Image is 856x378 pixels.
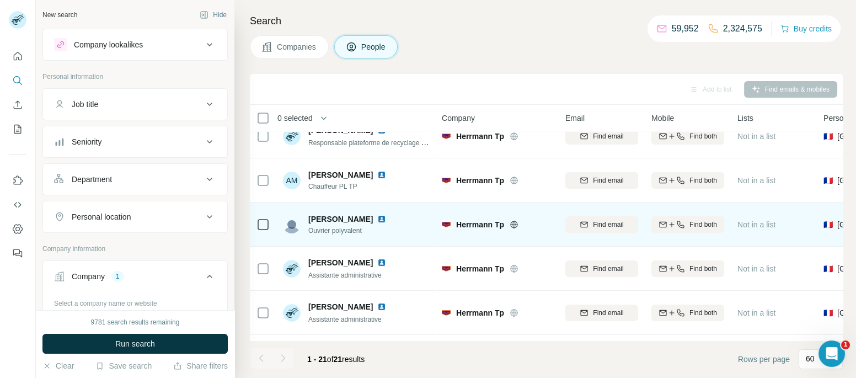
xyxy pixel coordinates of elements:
[9,71,26,90] button: Search
[9,95,26,115] button: Enrich CSV
[54,294,216,308] div: Select a company name or website
[823,131,833,142] span: 🇫🇷
[72,99,98,110] div: Job title
[42,334,228,354] button: Run search
[823,307,833,318] span: 🇫🇷
[42,72,228,82] p: Personal information
[43,31,227,58] button: Company lookalikes
[72,271,105,282] div: Company
[308,226,390,236] span: Ouvrier polyvalent
[308,301,373,312] span: [PERSON_NAME]
[780,21,832,36] button: Buy credits
[9,171,26,190] button: Use Surfe on LinkedIn
[9,119,26,139] button: My lists
[9,219,26,239] button: Dashboard
[651,128,724,145] button: Find both
[456,263,504,274] span: Herrmann Tp
[442,132,451,141] img: Logo of Herrmann Tp
[442,264,451,273] img: Logo of Herrmann Tp
[9,46,26,66] button: Quick start
[307,355,365,364] span: results
[442,220,451,229] img: Logo of Herrmann Tp
[593,308,623,318] span: Find email
[42,244,228,254] p: Company information
[651,216,724,233] button: Find both
[277,41,317,52] span: Companies
[72,211,131,222] div: Personal location
[173,360,228,371] button: Share filters
[43,204,227,230] button: Personal location
[308,214,373,225] span: [PERSON_NAME]
[651,113,674,124] span: Mobile
[308,169,373,180] span: [PERSON_NAME]
[593,220,623,230] span: Find email
[456,175,504,186] span: Herrmann Tp
[841,340,850,349] span: 1
[565,305,638,321] button: Find email
[651,172,724,189] button: Find both
[283,260,301,278] img: Avatar
[9,195,26,215] button: Use Surfe API
[689,264,717,274] span: Find both
[737,113,753,124] span: Lists
[377,258,386,267] img: LinkedIn logo
[442,176,451,185] img: Logo of Herrmann Tp
[283,304,301,322] img: Avatar
[456,219,504,230] span: Herrmann Tp
[565,113,585,124] span: Email
[737,264,775,273] span: Not in a list
[42,10,77,20] div: New search
[689,131,717,141] span: Find both
[308,182,390,191] span: Chauffeur PL TP
[111,271,124,281] div: 1
[72,174,112,185] div: Department
[565,172,638,189] button: Find email
[115,338,155,349] span: Run search
[593,175,623,185] span: Find email
[818,340,845,367] iframe: Intercom live chat
[737,176,775,185] span: Not in a list
[377,171,386,179] img: LinkedIn logo
[43,129,227,155] button: Seniority
[823,263,833,274] span: 🇫🇷
[43,166,227,193] button: Department
[823,219,833,230] span: 🇫🇷
[689,308,717,318] span: Find both
[377,215,386,223] img: LinkedIn logo
[377,302,386,311] img: LinkedIn logo
[43,263,227,294] button: Company1
[74,39,143,50] div: Company lookalikes
[442,113,475,124] span: Company
[42,360,74,371] button: Clear
[91,317,180,327] div: 9781 search results remaining
[737,220,775,229] span: Not in a list
[651,305,724,321] button: Find both
[9,243,26,263] button: Feedback
[283,216,301,233] img: Avatar
[689,220,717,230] span: Find both
[334,355,343,364] span: 21
[593,131,623,141] span: Find email
[250,13,843,29] h4: Search
[565,128,638,145] button: Find email
[308,271,382,279] span: Assistante administrative
[307,355,327,364] span: 1 - 21
[308,316,382,323] span: Assistante administrative
[442,308,451,317] img: Logo of Herrmann Tp
[565,260,638,277] button: Find email
[456,307,504,318] span: Herrmann Tp
[593,264,623,274] span: Find email
[327,355,334,364] span: of
[456,131,504,142] span: Herrmann Tp
[737,132,775,141] span: Not in a list
[277,113,313,124] span: 0 selected
[737,308,775,317] span: Not in a list
[651,260,724,277] button: Find both
[192,7,234,23] button: Hide
[308,257,373,268] span: [PERSON_NAME]
[565,216,638,233] button: Find email
[689,175,717,185] span: Find both
[361,41,387,52] span: People
[723,22,762,35] p: 2,324,575
[95,360,152,371] button: Save search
